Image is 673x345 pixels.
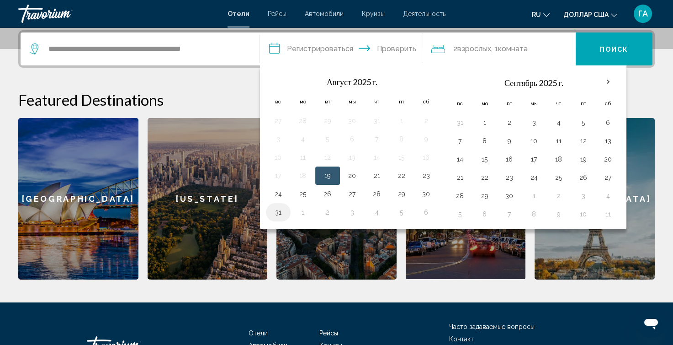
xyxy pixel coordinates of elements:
[576,32,652,65] button: Поиск
[449,335,474,343] a: Контакт
[271,188,286,200] button: День 24
[498,44,528,53] font: комната
[370,114,384,127] button: День 31
[345,133,360,146] button: День 6
[419,169,434,182] button: День 23
[601,208,615,221] button: День 11
[596,71,620,92] button: В следующем месяце
[551,189,566,202] button: День 2
[394,169,409,182] button: День 22
[18,118,138,280] a: [GEOGRAPHIC_DATA]
[563,11,609,18] font: доллар США
[576,171,591,184] button: День 26
[319,329,338,337] a: Рейсы
[320,188,335,200] button: День 26
[638,9,648,18] font: ГА
[260,32,423,65] button: Даты заезда и выезда
[362,10,385,17] a: Круизы
[457,44,491,53] font: взрослых
[271,206,286,219] button: День 31
[403,10,445,17] a: Деятельность
[453,171,467,184] button: День 21
[576,135,591,147] button: День 12
[527,135,541,147] button: День 10
[527,171,541,184] button: День 24
[345,206,360,219] button: День 3
[502,208,517,221] button: День 7
[320,169,335,182] button: День 19
[422,32,576,65] button: Путешественники: 2 взрослых, 0 детей
[296,133,310,146] button: День 4
[636,308,666,338] iframe: Кнопка запуска окна обмена сообщениями
[477,189,492,202] button: День 29
[296,151,310,164] button: День 11
[532,8,550,21] button: Изменить язык
[268,10,286,17] a: Рейсы
[327,77,377,87] font: Август 2025 г.
[296,206,310,219] button: День 1
[148,118,268,280] a: [US_STATE]
[453,153,467,166] button: День 14
[394,206,409,219] button: День 5
[394,151,409,164] button: День 15
[419,151,434,164] button: День 16
[271,169,286,182] button: День 17
[527,153,541,166] button: День 17
[18,5,218,23] a: Травориум
[601,171,615,184] button: День 27
[345,169,360,182] button: День 20
[419,206,434,219] button: День 6
[296,114,310,127] button: День 28
[502,171,517,184] button: День 23
[477,208,492,221] button: День 6
[394,188,409,200] button: День 29
[477,116,492,129] button: День 1
[228,10,249,17] a: Отели
[320,151,335,164] button: День 12
[453,135,467,147] button: День 7
[576,208,591,221] button: День 10
[370,169,384,182] button: День 21
[600,46,629,53] font: Поиск
[477,153,492,166] button: День 15
[527,189,541,202] button: День 1
[502,116,517,129] button: День 2
[370,133,384,146] button: День 7
[601,116,615,129] button: День 6
[449,323,535,330] a: Часто задаваемые вопросы
[576,189,591,202] button: День 3
[502,153,517,166] button: День 16
[453,208,467,221] button: День 5
[370,151,384,164] button: День 14
[249,329,268,337] a: Отели
[271,151,286,164] button: День 10
[477,171,492,184] button: День 22
[320,114,335,127] button: День 29
[296,169,310,182] button: День 18
[527,208,541,221] button: День 8
[453,44,457,53] font: 2
[453,189,467,202] button: День 28
[18,91,655,109] h2: Featured Destinations
[532,11,541,18] font: ru
[419,188,434,200] button: День 30
[419,133,434,146] button: День 9
[551,116,566,129] button: День 4
[601,189,615,202] button: День 4
[320,133,335,146] button: День 5
[345,151,360,164] button: День 13
[491,44,498,53] font: , 1
[601,135,615,147] button: День 13
[394,114,409,127] button: День 1
[370,188,384,200] button: День 28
